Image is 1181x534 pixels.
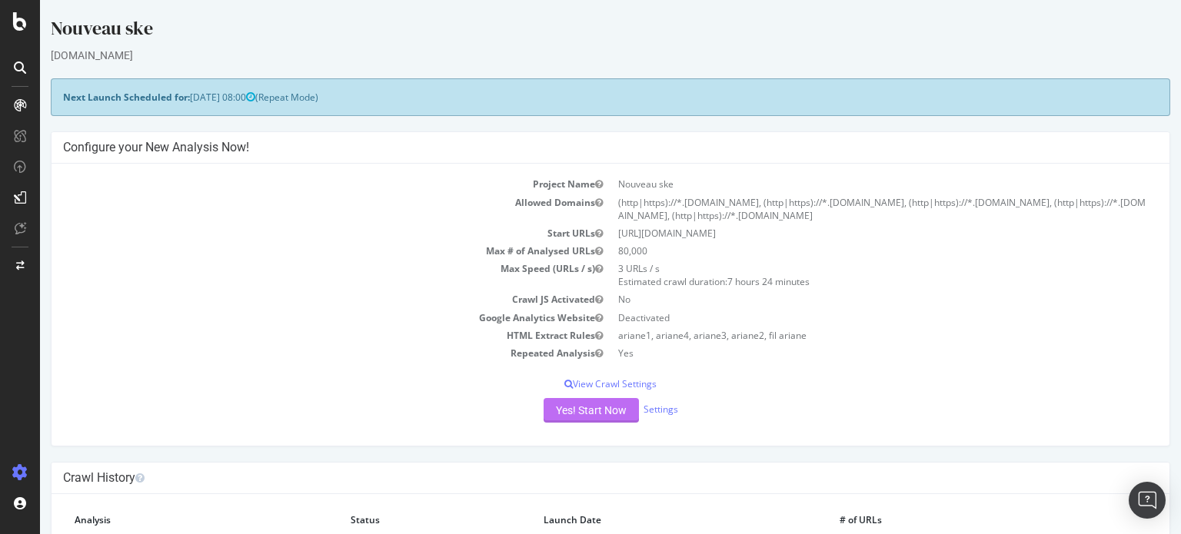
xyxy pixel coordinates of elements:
td: Google Analytics Website [23,309,571,327]
span: [DATE] 08:00 [150,91,215,104]
td: Deactivated [571,309,1118,327]
td: (http|https)://*.[DOMAIN_NAME], (http|https)://*.[DOMAIN_NAME], (http|https)://*.[DOMAIN_NAME], (... [571,194,1118,224]
td: Allowed Domains [23,194,571,224]
td: HTML Extract Rules [23,327,571,344]
span: 7 hours 24 minutes [687,275,770,288]
div: Open Intercom Messenger [1129,482,1166,519]
a: Settings [604,403,638,416]
td: Max Speed (URLs / s) [23,260,571,290]
td: Start URLs [23,224,571,242]
td: Nouveau ske [571,175,1118,193]
div: [DOMAIN_NAME] [11,48,1130,63]
td: Crawl JS Activated [23,290,571,308]
td: Repeated Analysis [23,344,571,362]
td: No [571,290,1118,308]
td: 80,000 [571,242,1118,260]
h4: Crawl History [23,470,1118,486]
strong: Next Launch Scheduled for: [23,91,150,104]
td: Max # of Analysed URLs [23,242,571,260]
div: (Repeat Mode) [11,78,1130,116]
td: Yes [571,344,1118,362]
td: 3 URLs / s Estimated crawl duration: [571,260,1118,290]
div: Nouveau ske [11,15,1130,48]
h4: Configure your New Analysis Now! [23,140,1118,155]
button: Yes! Start Now [504,398,599,423]
p: View Crawl Settings [23,377,1118,390]
td: [URL][DOMAIN_NAME] [571,224,1118,242]
td: ariane1, ariane4, ariane3, ariane2, fil ariane [571,327,1118,344]
td: Project Name [23,175,571,193]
